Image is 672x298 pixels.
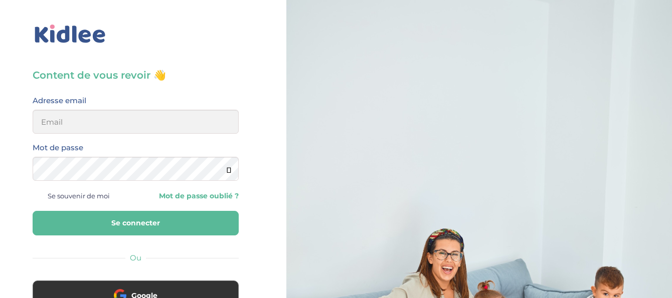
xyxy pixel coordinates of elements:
span: Se souvenir de moi [48,189,110,202]
input: Email [33,110,239,134]
span: Ou [130,253,141,262]
img: logo_kidlee_bleu [33,23,108,46]
button: Se connecter [33,211,239,235]
h3: Content de vous revoir 👋 [33,68,239,82]
label: Mot de passe [33,141,83,154]
a: Mot de passe oublié ? [143,191,238,201]
label: Adresse email [33,94,86,107]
